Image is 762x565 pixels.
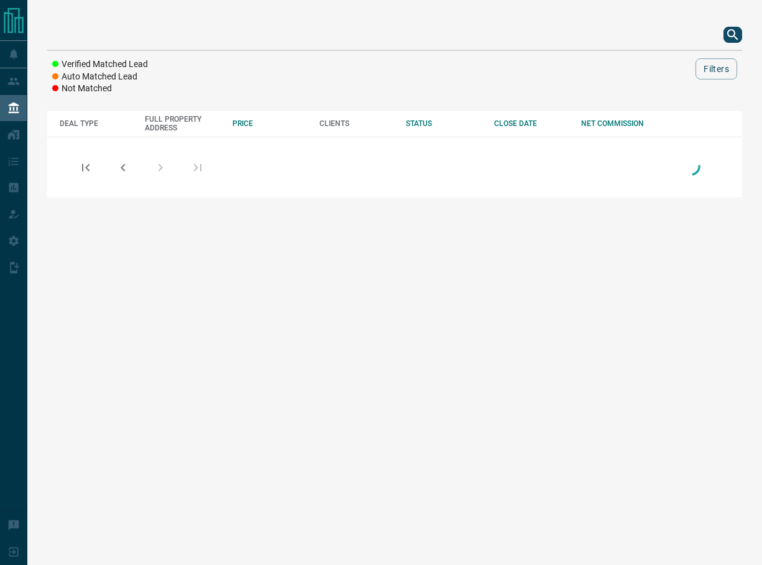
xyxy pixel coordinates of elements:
[52,58,148,71] li: Verified Matched Lead
[232,119,307,128] div: PRICE
[60,119,132,128] div: DEAL TYPE
[494,119,569,128] div: CLOSE DATE
[679,154,704,181] div: Loading
[695,58,737,79] button: Filters
[581,119,659,128] div: NET COMMISSION
[406,119,481,128] div: STATUS
[145,115,220,132] div: FULL PROPERTY ADDRESS
[52,71,148,83] li: Auto Matched Lead
[723,27,742,43] button: search button
[52,83,148,95] li: Not Matched
[319,119,393,128] div: CLIENTS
